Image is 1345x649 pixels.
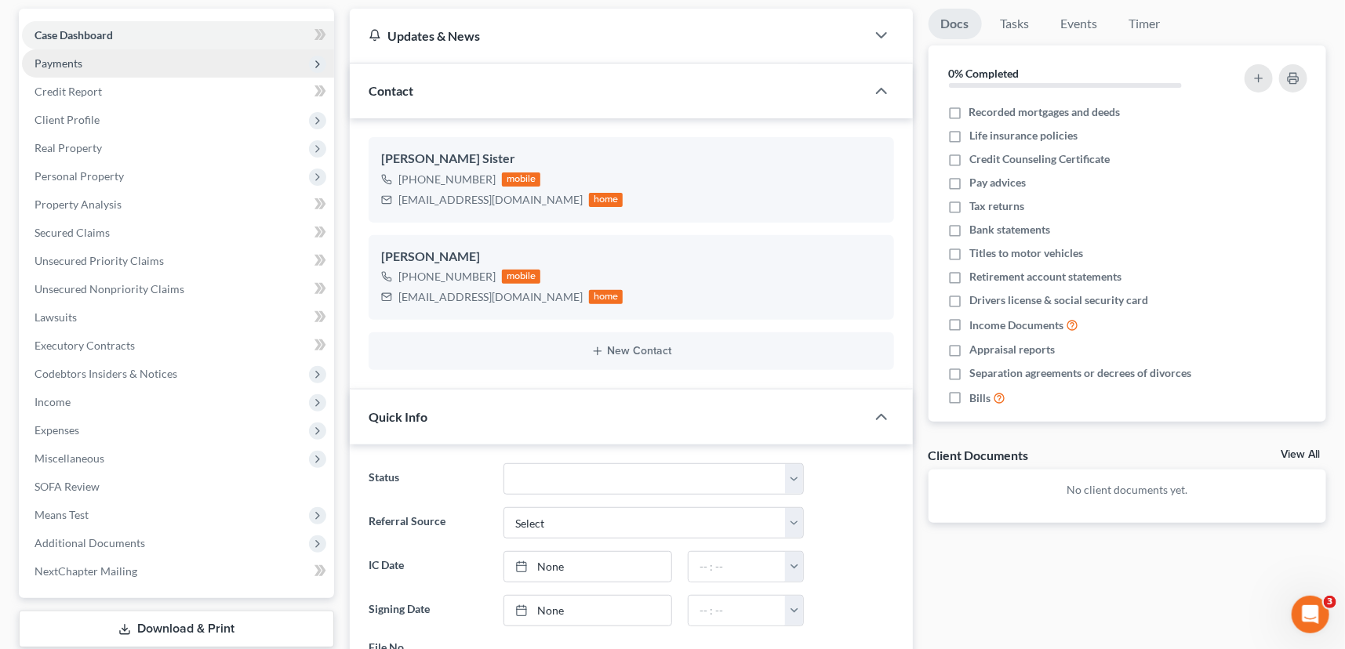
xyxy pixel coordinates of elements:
[1324,596,1336,608] span: 3
[361,463,496,495] label: Status
[381,150,882,169] div: [PERSON_NAME] Sister
[369,409,427,424] span: Quick Info
[929,9,982,39] a: Docs
[35,56,82,70] span: Payments
[589,290,623,304] div: home
[35,310,77,324] span: Lawsuits
[969,390,991,406] span: Bills
[969,245,1083,261] span: Titles to motor vehicles
[22,247,334,275] a: Unsecured Priority Claims
[22,557,334,586] a: NextChapter Mailing
[969,269,1121,285] span: Retirement account statements
[504,596,671,625] a: None
[988,9,1042,39] a: Tasks
[398,269,496,285] div: [PHONE_NUMBER]
[35,423,79,437] span: Expenses
[502,270,541,284] div: mobile
[35,367,177,380] span: Codebtors Insiders & Notices
[19,611,334,647] a: Download & Print
[969,292,1148,308] span: Drivers license & social security card
[361,551,496,582] label: IC Date
[35,169,124,183] span: Personal Property
[22,275,334,303] a: Unsecured Nonpriority Claims
[361,507,496,538] label: Referral Source
[35,451,104,465] span: Miscellaneous
[35,28,113,42] span: Case Dashboard
[589,193,623,207] div: home
[35,282,184,295] span: Unsecured Nonpriority Claims
[35,564,137,578] span: NextChapter Mailing
[969,198,1024,214] span: Tax returns
[35,395,71,408] span: Income
[929,447,1029,463] div: Client Documents
[35,141,102,154] span: Real Property
[35,198,122,211] span: Property Analysis
[35,85,102,98] span: Credit Report
[969,222,1050,237] span: Bank statements
[22,78,334,106] a: Credit Report
[381,345,882,357] button: New Contact
[398,289,583,305] div: [EMAIL_ADDRESS][DOMAIN_NAME]
[398,172,496,187] div: [PHONE_NUMBER]
[969,175,1026,190] span: Pay advices
[502,172,541,187] div: mobile
[35,339,135,352] span: Executory Contracts
[35,480,100,493] span: SOFA Review
[1049,9,1111,39] a: Events
[689,552,786,582] input: -- : --
[22,303,334,332] a: Lawsuits
[1281,449,1320,460] a: View All
[969,104,1121,120] span: Recorded mortgages and deeds
[381,248,882,266] div: [PERSON_NAME]
[22,332,334,360] a: Executory Contracts
[22,219,334,247] a: Secured Claims
[969,151,1110,167] span: Credit Counseling Certificate
[35,113,100,126] span: Client Profile
[35,508,89,521] span: Means Test
[369,27,847,44] div: Updates & News
[22,473,334,501] a: SOFA Review
[35,226,110,239] span: Secured Claims
[941,482,1314,498] p: No client documents yet.
[504,552,671,582] a: None
[969,128,1078,143] span: Life insurance policies
[1117,9,1173,39] a: Timer
[369,83,413,98] span: Contact
[969,365,1191,381] span: Separation agreements or decrees of divorces
[969,342,1055,357] span: Appraisal reports
[969,317,1063,333] span: Income Documents
[398,192,583,208] div: [EMAIL_ADDRESS][DOMAIN_NAME]
[689,596,786,625] input: -- : --
[22,21,334,49] a: Case Dashboard
[949,67,1020,80] strong: 0% Completed
[361,595,496,626] label: Signing Date
[35,254,164,267] span: Unsecured Priority Claims
[22,190,334,219] a: Property Analysis
[35,536,145,549] span: Additional Documents
[1292,596,1329,633] iframe: Intercom live chat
